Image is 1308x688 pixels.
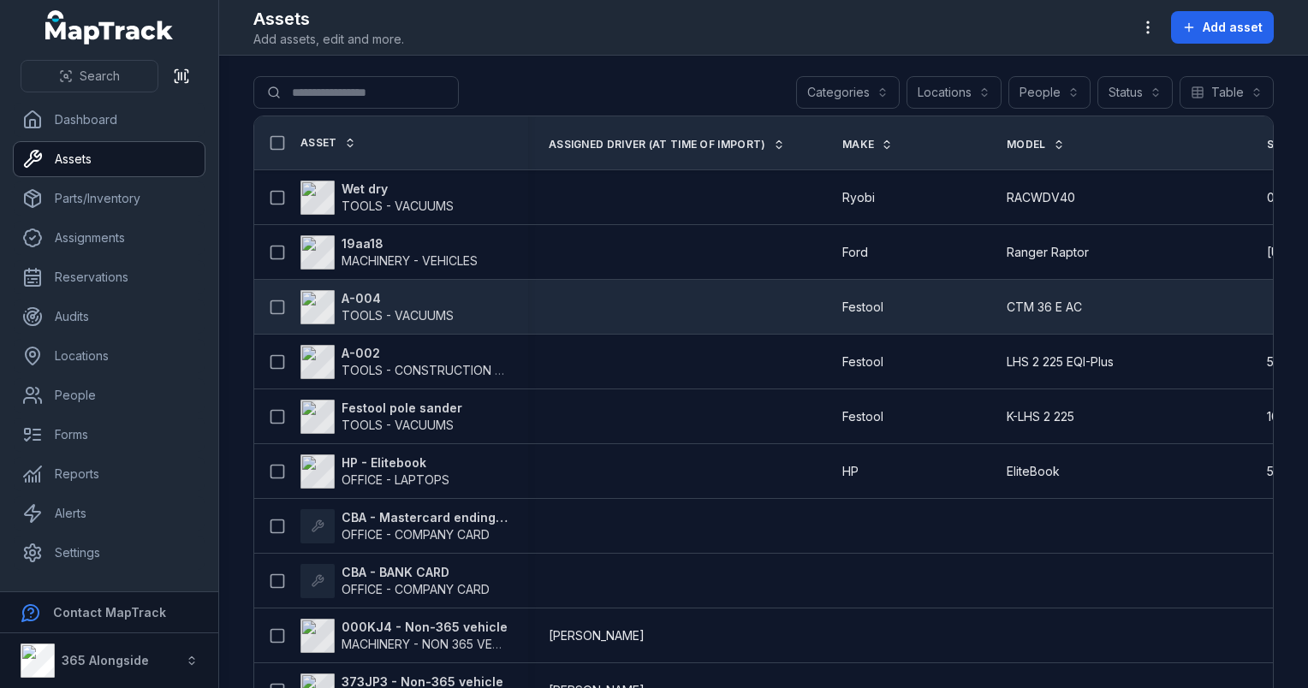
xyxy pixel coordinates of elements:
[1007,463,1060,480] span: EliteBook
[14,418,205,452] a: Forms
[14,457,205,491] a: Reports
[1007,353,1114,371] span: LHS 2 225 EQI-Plus
[300,400,462,434] a: Festool pole sanderTOOLS - VACUUMS
[300,619,508,653] a: 000KJ4 - Non-365 vehicleMACHINERY - NON 365 VEHICLES
[342,582,490,596] span: OFFICE - COMPANY CARD
[1007,244,1089,261] span: Ranger Raptor
[14,103,205,137] a: Dashboard
[842,189,875,206] span: Ryobi
[342,509,508,526] strong: CBA - Mastercard ending 4187
[342,363,752,377] span: TOOLS - CONSTRUCTION GENERAL (ACRO PROPS, HAND TOOLS, ETC)
[342,199,454,213] span: TOOLS - VACUUMS
[842,244,868,261] span: Ford
[342,527,490,542] span: OFFICE - COMPANY CARD
[842,463,859,480] span: HP
[342,564,490,581] strong: CBA - BANK CARD
[1180,76,1274,109] button: Table
[1007,138,1065,151] a: Model
[1171,11,1274,44] button: Add asset
[14,221,205,255] a: Assignments
[842,299,883,316] span: Festool
[842,138,874,151] span: Make
[300,564,490,598] a: CBA - BANK CARDOFFICE - COMPANY CARD
[14,181,205,216] a: Parts/Inventory
[300,290,454,324] a: A-004TOOLS - VACUUMS
[342,308,454,323] span: TOOLS - VACUUMS
[907,76,1002,109] button: Locations
[300,509,508,543] a: CBA - Mastercard ending 4187OFFICE - COMPANY CARD
[342,400,462,417] strong: Festool pole sander
[342,345,508,362] strong: A-002
[300,136,356,150] a: Asset
[1097,76,1173,109] button: Status
[842,353,883,371] span: Festool
[342,472,449,487] span: OFFICE - LAPTOPS
[342,619,508,636] strong: 000KJ4 - Non-365 vehicle
[342,235,478,252] strong: 19aa18
[1007,408,1074,425] span: K-LHS 2 225
[80,68,120,85] span: Search
[300,235,478,270] a: 19aa18MACHINERY - VEHICLES
[300,181,454,215] a: Wet dryTOOLS - VACUUMS
[300,136,337,150] span: Asset
[253,7,404,31] h2: Assets
[842,138,893,151] a: Make
[342,418,454,432] span: TOOLS - VACUUMS
[1007,299,1082,316] span: CTM 36 E AC
[1203,19,1263,36] span: Add asset
[14,339,205,373] a: Locations
[45,10,174,44] a: MapTrack
[14,300,205,334] a: Audits
[342,290,454,307] strong: A-004
[1007,138,1046,151] span: Model
[62,653,149,667] strong: 365 Alongside
[1007,189,1075,206] span: RACWDV40
[549,138,785,151] a: Assigned Driver (At time of import)
[549,627,645,644] span: [PERSON_NAME]
[300,345,508,379] a: A-002TOOLS - CONSTRUCTION GENERAL (ACRO PROPS, HAND TOOLS, ETC)
[342,181,454,198] strong: Wet dry
[253,31,404,48] span: Add assets, edit and more.
[342,454,449,472] strong: HP - Elitebook
[300,454,449,489] a: HP - ElitebookOFFICE - LAPTOPS
[14,496,205,531] a: Alerts
[796,76,900,109] button: Categories
[14,378,205,412] a: People
[21,60,158,92] button: Search
[549,138,766,151] span: Assigned Driver (At time of import)
[53,605,166,620] strong: Contact MapTrack
[1008,76,1091,109] button: People
[14,536,205,570] a: Settings
[14,260,205,294] a: Reservations
[342,253,478,268] span: MACHINERY - VEHICLES
[342,637,532,651] span: MACHINERY - NON 365 VEHICLES
[14,142,205,176] a: Assets
[842,408,883,425] span: Festool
